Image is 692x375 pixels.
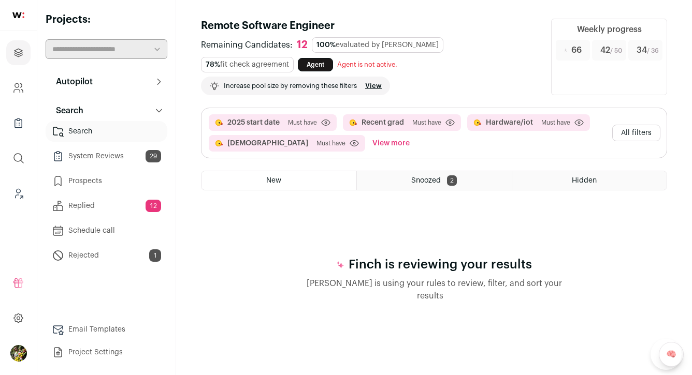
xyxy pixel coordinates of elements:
[146,200,161,212] span: 12
[227,117,280,128] button: 2025 start date
[288,118,317,127] span: Must have
[46,342,167,363] a: Project Settings
[571,44,582,56] span: 66
[146,150,161,162] span: 29
[46,196,167,216] a: Replied12
[6,111,31,136] a: Company Lists
[447,175,457,186] span: 2
[486,117,533,128] button: Hardware/iot
[316,41,336,49] span: 100%
[10,345,27,362] button: Open dropdown
[297,39,308,52] div: 12
[201,57,294,72] div: fit check agreement
[362,117,404,128] button: Recent grad
[6,40,31,65] a: Projects
[337,61,397,68] span: Agent is not active.
[206,61,220,68] span: 78%
[349,257,532,273] p: Finch is reviewing your results
[651,339,682,370] iframe: Help Scout Beacon - Open
[305,277,564,302] p: [PERSON_NAME] is using your rules to review, filter, and sort your results
[201,19,539,33] h1: Remote Software Engineer
[312,37,443,53] div: evaluated by [PERSON_NAME]
[298,58,333,71] a: Agent
[10,345,27,362] img: 6689865-medium_jpg
[50,104,83,117] p: Search
[227,138,308,148] button: [DEMOGRAPHIC_DATA]
[600,44,622,56] span: 42
[46,146,167,167] a: System Reviews29
[201,39,293,51] span: Remaining Candidates:
[512,171,667,190] a: Hidden
[365,82,382,90] a: View
[577,23,642,36] div: Weekly progress
[412,118,441,127] span: Must have
[6,76,31,100] a: Company and ATS Settings
[572,177,597,184] span: Hidden
[411,177,441,184] span: Snoozed
[149,249,161,262] span: 1
[316,139,345,147] span: Must have
[50,76,93,88] p: Autopilot
[46,220,167,241] a: Schedule call
[266,177,281,184] span: New
[370,135,412,152] button: View more
[610,48,622,54] span: / 50
[12,12,24,18] img: wellfound-shorthand-0d5821cbd27db2630d0214b213865d53afaa358527fdda9d0ea32b1df1b89c2c.svg
[541,118,570,127] span: Must have
[46,100,167,121] button: Search
[46,12,167,27] h2: Projects:
[612,125,660,141] button: All filters
[46,245,167,266] a: Rejected1
[46,71,167,92] button: Autopilot
[637,44,659,56] span: 34
[46,121,167,142] a: Search
[357,171,511,190] a: Snoozed 2
[6,181,31,206] a: Leads (Backoffice)
[46,319,167,340] a: Email Templates
[647,48,659,54] span: / 36
[224,82,357,90] p: Increase pool size by removing these filters
[46,171,167,191] a: Prospects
